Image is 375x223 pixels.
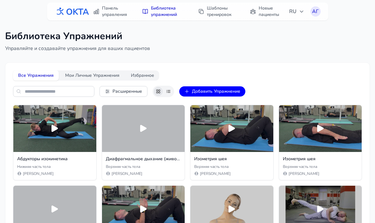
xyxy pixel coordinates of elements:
[179,86,245,97] button: Добавить Упражнение
[283,156,358,162] h3: Изометрия шея
[200,171,231,176] span: [PERSON_NAME]
[106,164,140,169] span: Верхняя часть тела
[89,3,133,20] a: Панель управления
[126,70,159,81] button: Избранное
[55,5,89,18] img: OKTA logo
[99,86,147,97] button: Расширенные
[283,164,317,169] span: Верхняя часть тела
[13,70,59,81] button: Все Упражнения
[194,156,269,162] h3: Изометрия шея
[289,171,319,176] span: [PERSON_NAME]
[17,156,92,162] h3: Абдукторы изокинетика
[23,171,54,176] span: [PERSON_NAME]
[246,3,285,20] a: Новые пациенты
[285,5,308,18] button: RU
[112,88,142,95] span: Расширенные
[194,3,241,20] a: Шаблоны тренировок
[138,3,189,20] a: Библиотека упражнений
[5,45,370,52] p: Управляйте и создавайте упражнения для ваших пациентов
[310,6,321,17] button: АГ
[194,164,228,169] span: Верхняя часть тела
[112,171,142,176] span: [PERSON_NAME]
[106,156,181,162] h3: Диафрагмальное дыхание (животом)
[289,8,304,15] span: RU
[60,70,125,81] button: Мои Личные Упражнения
[5,31,370,42] h1: Библиотека Упражнений
[17,164,51,169] span: Нижняя часть тела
